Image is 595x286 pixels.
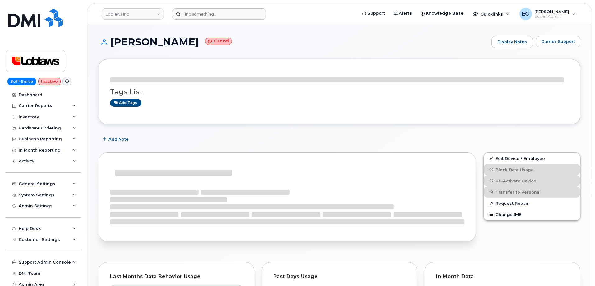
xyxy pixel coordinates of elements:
[99,36,488,47] h1: [PERSON_NAME]
[484,209,580,220] button: Change IMEI
[484,186,580,198] button: Transfer to Personal
[541,39,575,45] span: Carrier Support
[99,134,134,145] button: Add Note
[110,88,569,96] h3: Tags List
[496,178,536,183] span: Re-Activate Device
[536,36,580,47] button: Carrier Support
[484,153,580,164] a: Edit Device / Employee
[110,274,243,280] div: Last Months Data Behavior Usage
[491,36,533,48] a: Display Notes
[110,99,141,107] a: Add tags
[108,136,129,142] span: Add Note
[205,38,232,45] small: Cancel
[484,164,580,175] button: Block Data Usage
[484,198,580,209] button: Request Repair
[484,175,580,186] button: Re-Activate Device
[273,274,406,280] div: Past Days Usage
[436,274,569,280] div: In Month Data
